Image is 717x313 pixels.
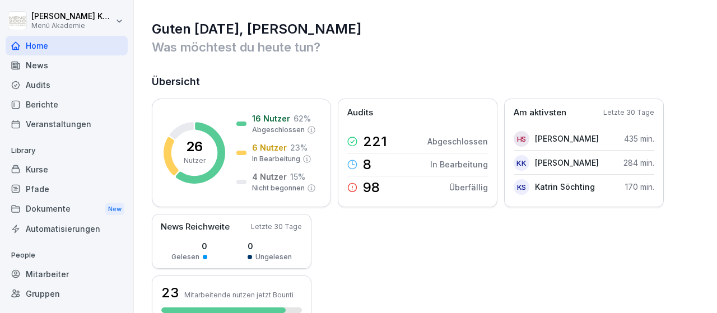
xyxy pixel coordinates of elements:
[430,158,488,170] p: In Bearbeitung
[6,160,128,179] a: Kurse
[252,142,287,153] p: 6 Nutzer
[252,113,290,124] p: 16 Nutzer
[252,125,305,135] p: Abgeschlossen
[6,95,128,114] a: Berichte
[161,283,179,302] h3: 23
[251,222,302,232] p: Letzte 30 Tage
[603,108,654,118] p: Letzte 30 Tage
[347,106,373,119] p: Audits
[184,156,206,166] p: Nutzer
[363,181,380,194] p: 98
[294,113,311,124] p: 62 %
[514,179,529,195] div: KS
[171,252,199,262] p: Gelesen
[252,183,305,193] p: Nicht begonnen
[449,181,488,193] p: Überfällig
[6,199,128,219] a: DokumenteNew
[252,154,300,164] p: In Bearbeitung
[427,136,488,147] p: Abgeschlossen
[514,131,529,147] div: HS
[624,133,654,144] p: 435 min.
[6,219,128,239] a: Automatisierungen
[6,246,128,264] p: People
[623,157,654,169] p: 284 min.
[290,142,308,153] p: 23 %
[248,240,292,252] p: 0
[186,140,203,153] p: 26
[535,157,599,169] p: [PERSON_NAME]
[6,36,128,55] a: Home
[514,106,566,119] p: Am aktivsten
[152,20,700,38] h1: Guten [DATE], [PERSON_NAME]
[152,74,700,90] h2: Übersicht
[6,199,128,219] div: Dokumente
[625,181,654,193] p: 170 min.
[6,179,128,199] a: Pfade
[363,135,387,148] p: 221
[6,284,128,303] a: Gruppen
[152,38,700,56] p: Was möchtest du heute tun?
[535,133,599,144] p: [PERSON_NAME]
[255,252,292,262] p: Ungelesen
[252,171,287,183] p: 4 Nutzer
[6,75,128,95] a: Audits
[514,155,529,171] div: KK
[31,22,113,30] p: Menü Akademie
[105,203,124,216] div: New
[171,240,207,252] p: 0
[6,55,128,75] a: News
[161,221,230,233] p: News Reichweite
[6,142,128,160] p: Library
[535,181,595,193] p: Katrin Söchting
[6,264,128,284] a: Mitarbeiter
[6,114,128,134] a: Veranstaltungen
[363,158,371,171] p: 8
[31,12,113,21] p: [PERSON_NAME] Knopf
[290,171,305,183] p: 15 %
[184,291,294,299] p: Mitarbeitende nutzen jetzt Bounti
